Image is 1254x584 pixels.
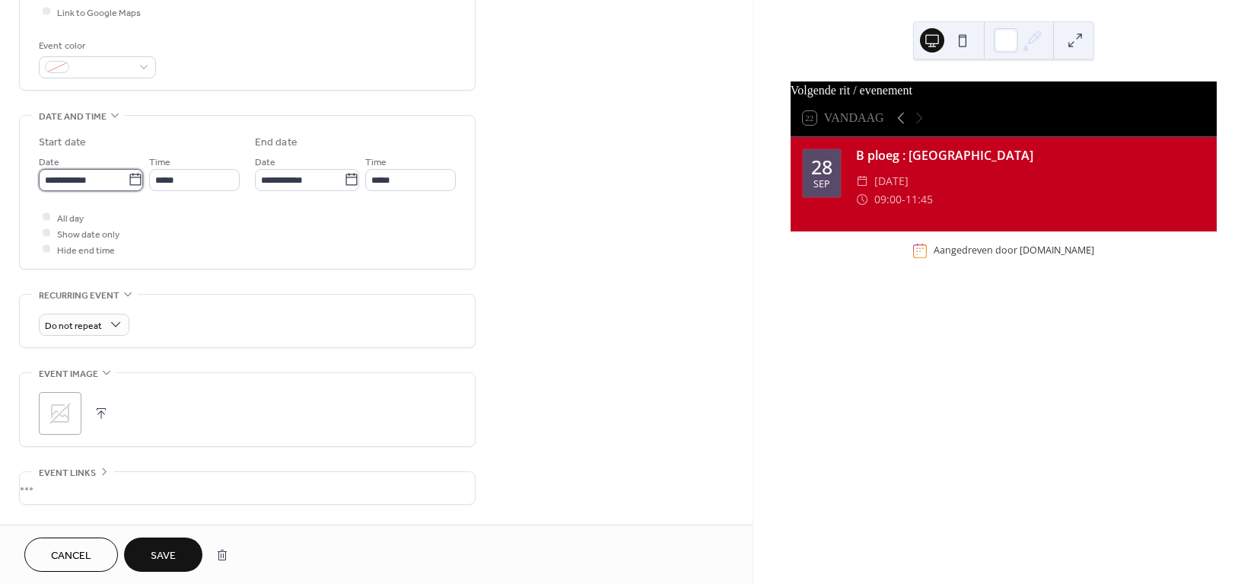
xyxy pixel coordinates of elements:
[149,154,170,170] span: Time
[51,548,91,564] span: Cancel
[905,190,933,209] span: 11:45
[39,392,81,435] div: ;
[856,190,868,209] div: ​
[57,242,115,258] span: Hide end time
[39,109,107,125] span: Date and time
[20,472,475,504] div: •••
[856,146,1205,164] div: B ploeg : [GEOGRAPHIC_DATA]
[39,154,59,170] span: Date
[57,5,141,21] span: Link to Google Maps
[124,538,202,572] button: Save
[856,172,868,190] div: ​
[255,135,298,151] div: End date
[811,158,832,177] div: 28
[1020,244,1094,257] a: [DOMAIN_NAME]
[874,172,909,190] span: [DATE]
[365,154,387,170] span: Time
[39,135,86,151] div: Start date
[39,523,94,539] span: Categories
[57,210,84,226] span: All day
[791,81,1217,100] div: Volgende rit / evenement
[57,226,119,242] span: Show date only
[813,180,830,190] div: sep
[934,244,1094,257] div: Aangedreven door
[39,38,153,54] div: Event color
[902,190,905,209] span: -
[24,538,118,572] button: Cancel
[255,154,275,170] span: Date
[151,548,176,564] span: Save
[874,190,902,209] span: 09:00
[45,317,102,334] span: Do not repeat
[39,366,98,382] span: Event image
[39,465,96,481] span: Event links
[39,288,119,304] span: Recurring event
